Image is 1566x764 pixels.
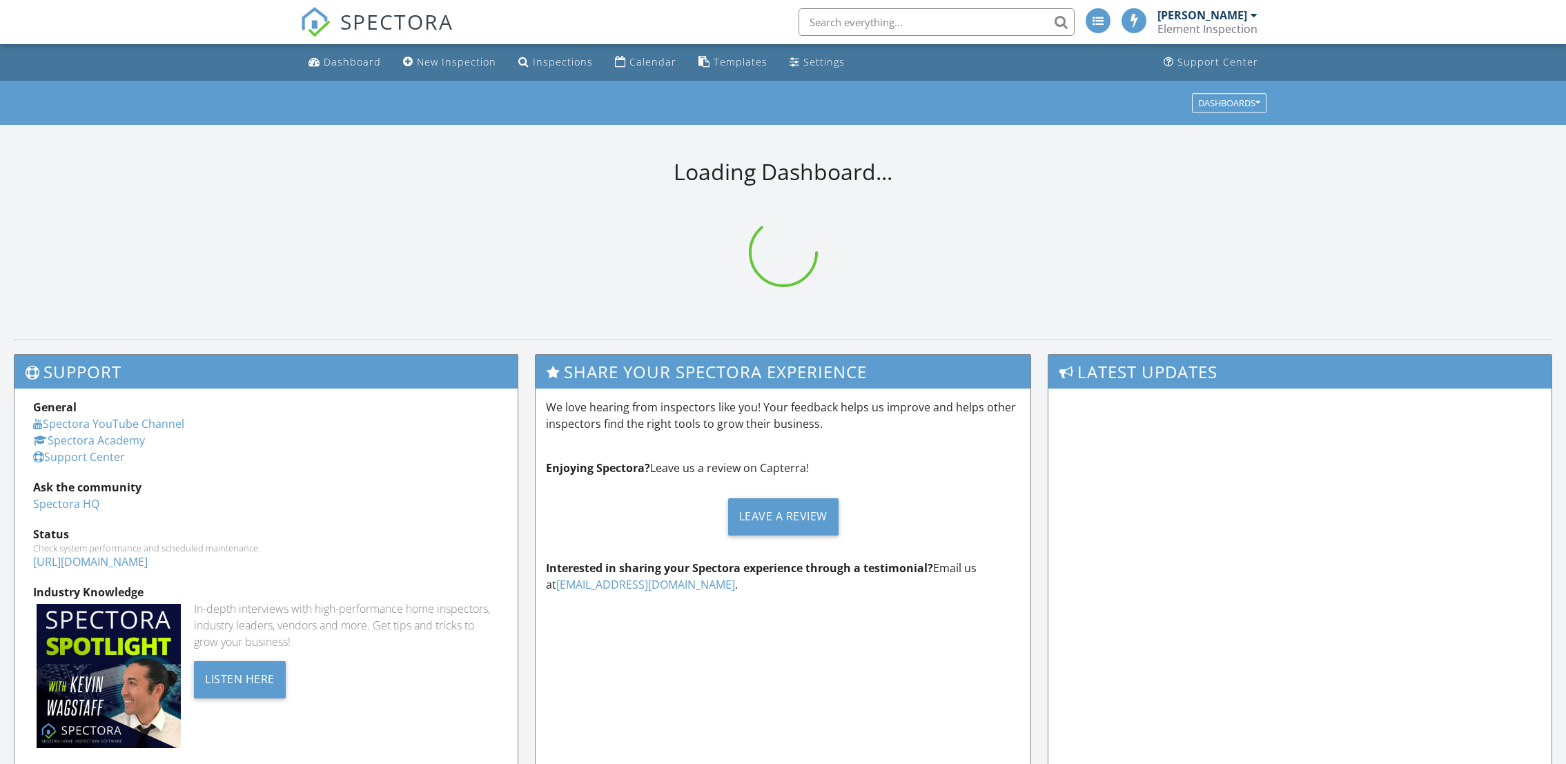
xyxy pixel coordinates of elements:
div: Check system performance and scheduled maintenance. [33,542,499,554]
a: Leave a Review [546,487,1020,546]
img: The Best Home Inspection Software - Spectora [300,7,331,37]
div: Templates [714,55,767,68]
div: [PERSON_NAME] [1157,8,1247,22]
a: Calendar [609,50,682,75]
div: In-depth interviews with high-performance home inspectors, industry leaders, vendors and more. Ge... [194,600,499,650]
div: Inspections [533,55,593,68]
strong: Enjoying Spectora? [546,460,650,476]
strong: Interested in sharing your Spectora experience through a testimonial? [546,560,933,576]
a: [EMAIL_ADDRESS][DOMAIN_NAME] [556,577,735,592]
a: Spectora HQ [33,496,99,511]
p: We love hearing from inspectors like you! Your feedback helps us improve and helps other inspecto... [546,399,1020,432]
input: Search everything... [799,8,1075,36]
div: Support Center [1177,55,1258,68]
div: Industry Knowledge [33,584,499,600]
a: SPECTORA [300,19,453,48]
p: Email us at . [546,560,1020,593]
a: Dashboard [303,50,386,75]
div: Status [33,526,499,542]
div: Ask the community [33,479,499,496]
button: Dashboards [1192,93,1266,112]
span: SPECTORA [340,7,453,36]
div: Calendar [629,55,676,68]
div: Dashboards [1198,98,1260,108]
h3: Support [14,355,518,389]
div: Listen Here [194,661,286,698]
a: New Inspection [398,50,502,75]
h3: Share Your Spectora Experience [536,355,1030,389]
strong: General [33,400,77,415]
img: Spectoraspolightmain [37,604,181,748]
div: Element Inspection [1157,22,1257,36]
a: Listen Here [194,671,286,686]
h3: Latest Updates [1048,355,1552,389]
a: [URL][DOMAIN_NAME] [33,554,148,569]
p: Leave us a review on Capterra! [546,460,1020,476]
div: Dashboard [324,55,381,68]
div: Leave a Review [728,498,839,536]
a: Spectora YouTube Channel [33,416,184,431]
a: Inspections [513,50,598,75]
a: Support Center [33,449,125,464]
a: Support Center [1158,50,1264,75]
div: Settings [803,55,845,68]
a: Settings [784,50,850,75]
a: Templates [693,50,773,75]
a: Spectora Academy [33,433,145,448]
div: New Inspection [417,55,496,68]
